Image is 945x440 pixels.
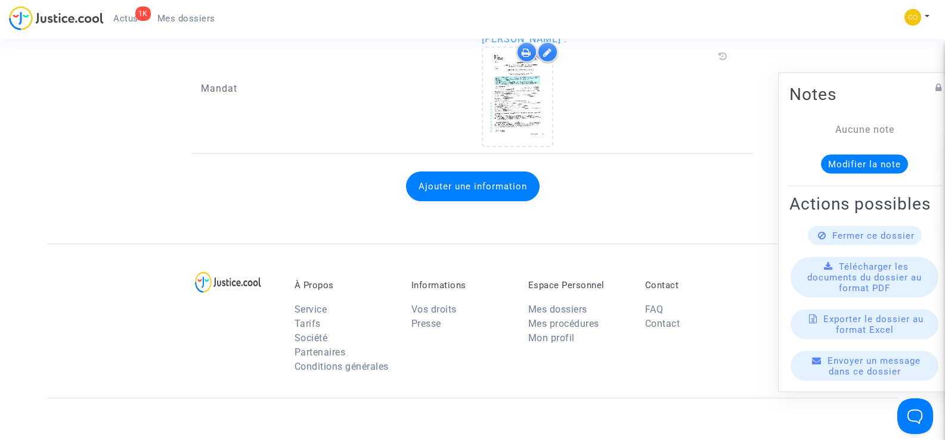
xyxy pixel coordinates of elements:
[482,33,567,45] span: [PERSON_NAME] :
[295,318,321,329] a: Tarifs
[295,347,346,358] a: Partenaires
[645,318,680,329] a: Contact
[9,6,104,30] img: jc-logo.svg
[411,304,457,315] a: Vos droits
[789,83,940,104] h2: Notes
[195,272,261,293] img: logo-lg.svg
[904,9,921,26] img: 84a266a8493598cb3cce1313e02c3431
[528,304,587,315] a: Mes dossiers
[295,280,394,291] p: À Propos
[823,313,924,335] span: Exporter le dossier au format Excel
[645,280,744,291] p: Contact
[411,280,510,291] p: Informations
[157,13,215,24] span: Mes dossiers
[135,7,151,21] div: 1K
[201,81,464,96] p: Mandat
[897,398,933,434] iframe: Help Scout Beacon - Open
[528,280,627,291] p: Espace Personnel
[528,318,599,329] a: Mes procédures
[295,304,327,315] a: Service
[104,10,148,27] a: 1KActus
[295,332,328,344] a: Société
[113,13,138,24] span: Actus
[807,122,922,136] div: Aucune note
[295,361,389,372] a: Conditions générales
[821,154,908,173] button: Modifier la note
[528,332,575,344] a: Mon profil
[411,318,441,329] a: Presse
[148,10,225,27] a: Mes dossiers
[645,304,664,315] a: FAQ
[832,230,915,241] span: Fermer ce dossier
[789,193,940,214] h2: Actions possibles
[406,171,540,201] button: Ajouter une information
[828,355,921,376] span: Envoyer un message dans ce dossier
[807,261,922,293] span: Télécharger les documents du dossier au format PDF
